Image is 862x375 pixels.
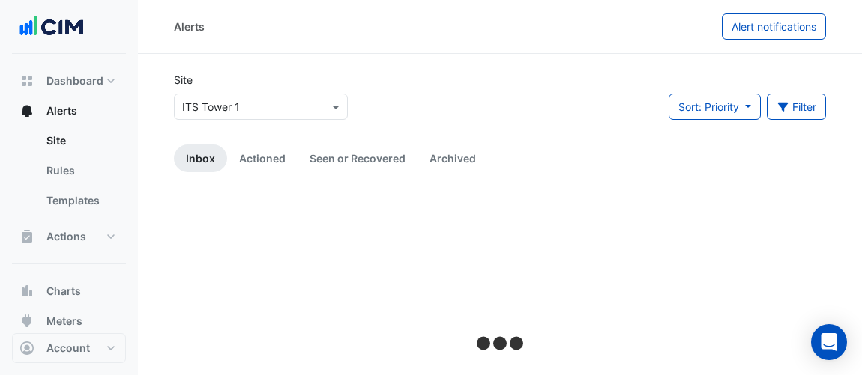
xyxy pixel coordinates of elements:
button: Charts [12,276,126,306]
label: Site [174,72,193,88]
a: Rules [34,156,126,186]
button: Dashboard [12,66,126,96]
app-icon: Charts [19,284,34,299]
span: Charts [46,284,81,299]
img: Company Logo [18,12,85,42]
button: Filter [767,94,827,120]
a: Seen or Recovered [298,144,418,172]
div: Alerts [12,126,126,222]
span: Account [46,341,90,356]
a: Templates [34,186,126,216]
button: Account [12,333,126,363]
span: Alert notifications [732,20,816,33]
span: Sort: Priority [678,100,739,113]
button: Actions [12,222,126,251]
app-icon: Meters [19,314,34,329]
button: Meters [12,306,126,336]
span: Dashboard [46,73,103,88]
a: Site [34,126,126,156]
app-icon: Actions [19,229,34,244]
div: Open Intercom Messenger [811,324,847,360]
button: Sort: Priority [669,94,761,120]
app-icon: Dashboard [19,73,34,88]
div: Alerts [174,19,205,34]
a: Actioned [227,144,298,172]
button: Alerts [12,96,126,126]
span: Meters [46,314,82,329]
app-icon: Alerts [19,103,34,118]
a: Inbox [174,144,227,172]
span: Actions [46,229,86,244]
span: Alerts [46,103,77,118]
button: Alert notifications [722,13,826,40]
a: Archived [418,144,488,172]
